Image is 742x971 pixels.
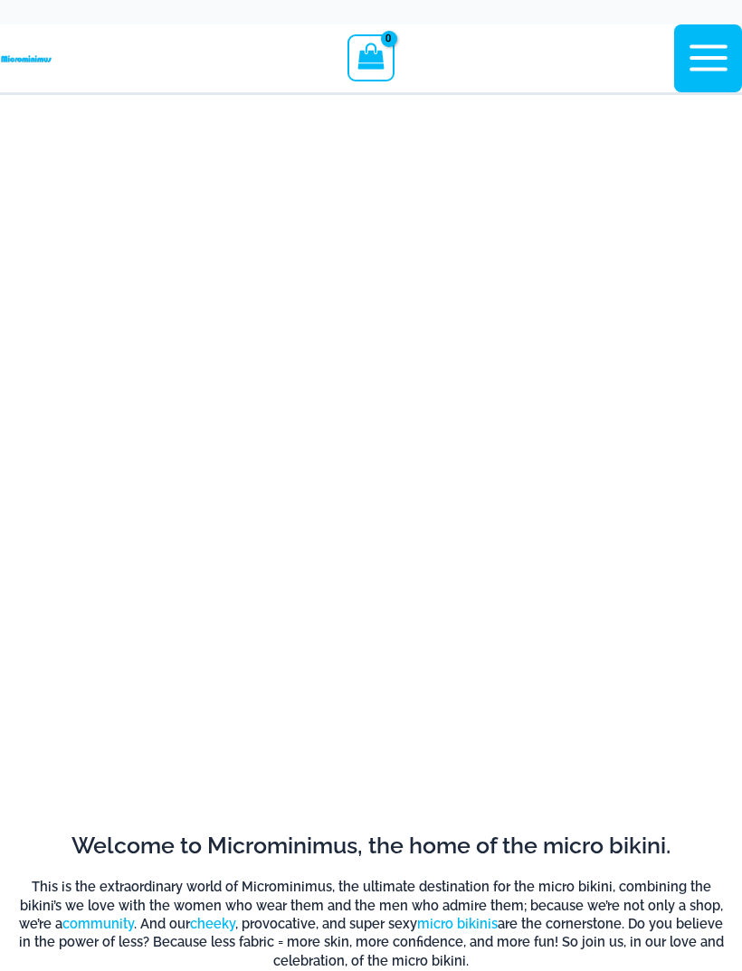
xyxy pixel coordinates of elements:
h2: Welcome to Microminimus, the home of the micro bikini. [18,831,724,861]
a: View Shopping Cart, empty [347,34,394,81]
a: micro bikinis [417,916,498,931]
a: cheeky [190,916,235,931]
h6: This is the extraordinary world of Microminimus, the ultimate destination for the micro bikini, c... [18,878,724,970]
a: community [62,916,134,931]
